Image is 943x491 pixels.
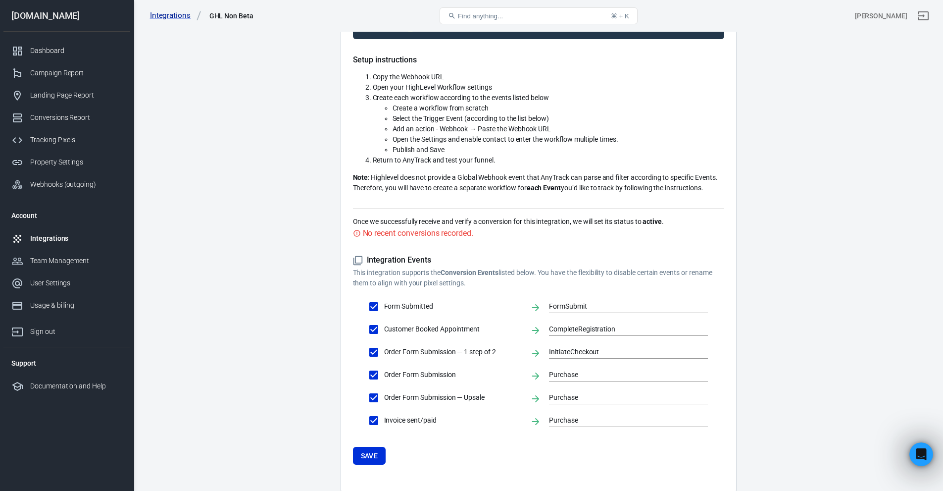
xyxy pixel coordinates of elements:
[855,11,907,21] div: Account id: Kz40c9cP
[3,294,130,317] a: Usage & billing
[30,90,122,101] div: Landing Page Report
[30,157,122,167] div: Property Settings
[458,12,503,20] span: Find anything...
[549,323,693,335] input: CompleteRegistration
[393,125,551,133] span: Add an action - Webhook → Paste the Webhook URL
[8,164,103,186] div: Do you still need help?
[353,173,368,181] strong: Note
[373,94,549,102] span: Create each workflow according to the events listed below
[353,55,724,65] h5: Setup instructions
[30,46,122,56] div: Dashboard
[6,4,25,23] button: go back
[8,245,190,312] div: Allister says…
[393,114,549,122] span: Select the Trigger Event (according to the list below)
[16,12,154,90] div: also if you're curious about the parameters included, your plan includes the outbound webhooks fe...
[8,164,190,187] div: AnyTrack says…
[8,304,190,321] textarea: Message…
[353,255,724,266] h5: Integration Events
[3,317,130,343] a: Sign out
[3,11,130,20] div: [DOMAIN_NAME]
[3,84,130,107] a: Landing Page Report
[353,172,724,193] p: : Highlevel does not provide a Global Webhook event that AnyTrack can parse and filter according ...
[909,442,933,466] iframe: Intercom live chat
[353,217,724,227] p: Once we successfully receive and verify a conversion for this integration, we will set its status...
[30,179,122,190] div: Webhooks (outgoing)
[16,192,154,221] div: I am closing this conversation for now. You can always respond later or start a new conversation.
[30,300,122,311] div: Usage & billing
[44,251,182,261] div: Hi thanks for the run down.
[63,325,71,332] button: Start recording
[393,135,618,143] span: Open the Settings and enable contact to enter the workflow multiple times.
[36,245,190,311] div: Hi thanks for the run down.With the new app, I wasn't aware of one - just followed the prompts wh...
[30,112,122,123] div: Conversions Report
[150,10,201,21] a: Integrations
[30,233,122,244] div: Integrations
[611,12,629,20] div: ⌘ + K
[643,218,662,225] strong: active
[30,278,122,288] div: User Settings
[30,68,122,78] div: Campaign Report
[384,301,522,312] span: Form Submitted
[30,135,122,145] div: Tracking Pixels
[549,300,693,313] input: FormSubmit
[3,62,130,84] a: Campaign Report
[8,6,190,164] div: Jose says…
[15,325,23,332] button: Emoji picker
[31,325,39,332] button: Gif picker
[16,170,95,180] div: Do you still need help?
[549,369,693,381] input: Purchase
[549,391,693,404] input: Purchase
[44,266,182,305] div: With the new app, I wasn't aware of one - just followed the prompts when signing up. Is it the ap...
[911,4,935,28] a: Sign out
[28,5,44,21] img: Profile image for Jose
[209,11,253,21] div: GHL Non Beta
[441,269,498,276] strong: Conversion Events
[8,6,162,156] div: also if you're curious about the parameters included, your plan includes the outbound webhooks fe...
[384,370,522,380] span: Order Form Submission
[48,12,92,22] p: Active [DATE]
[373,73,444,81] span: Copy the Webhook URL
[3,227,130,250] a: Integrations
[549,414,693,427] input: Purchase
[384,347,522,357] span: Order Form Submission — 1 step of 2
[155,4,174,23] button: Home
[440,7,638,24] button: Find anything...⌘ + K
[16,229,71,235] div: AnyTrack • [DATE]
[3,204,130,227] li: Account
[48,5,112,12] h1: [PERSON_NAME]
[384,415,522,426] span: Invoice sent/paid
[3,151,130,173] a: Property Settings
[353,447,386,465] button: Save
[384,324,522,334] span: Customer Booked Appointment
[353,268,724,288] p: This integration supports the listed below. You have the flexibility to disable certain events or...
[384,392,522,403] span: Order Form Submission — Upsale
[393,104,489,112] span: Create a workflow from scratch
[3,250,130,272] a: Team Management
[3,272,130,294] a: User Settings
[363,227,473,239] div: No recent conversions recorded.
[373,83,492,91] span: Open your HighLevel Workflow settings
[30,256,122,266] div: Team Management
[3,173,130,196] a: Webhooks (outgoing)
[174,4,192,22] div: Close
[3,129,130,151] a: Tracking Pixels
[3,351,130,375] li: Support
[8,186,162,227] div: I am closing this conversation for now. You can always respond later or start a new conversation....
[3,107,130,129] a: Conversions Report
[47,325,55,332] button: Upload attachment
[170,321,186,336] button: Send a message…
[30,381,122,391] div: Documentation and Help
[527,184,561,192] strong: each Event
[30,327,122,337] div: Sign out
[8,186,190,245] div: AnyTrack says…
[3,40,130,62] a: Dashboard
[549,346,693,358] input: InitiateCheckout
[393,146,445,154] span: Publish and Save
[373,156,496,164] span: Return to AnyTrack and test your funnel.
